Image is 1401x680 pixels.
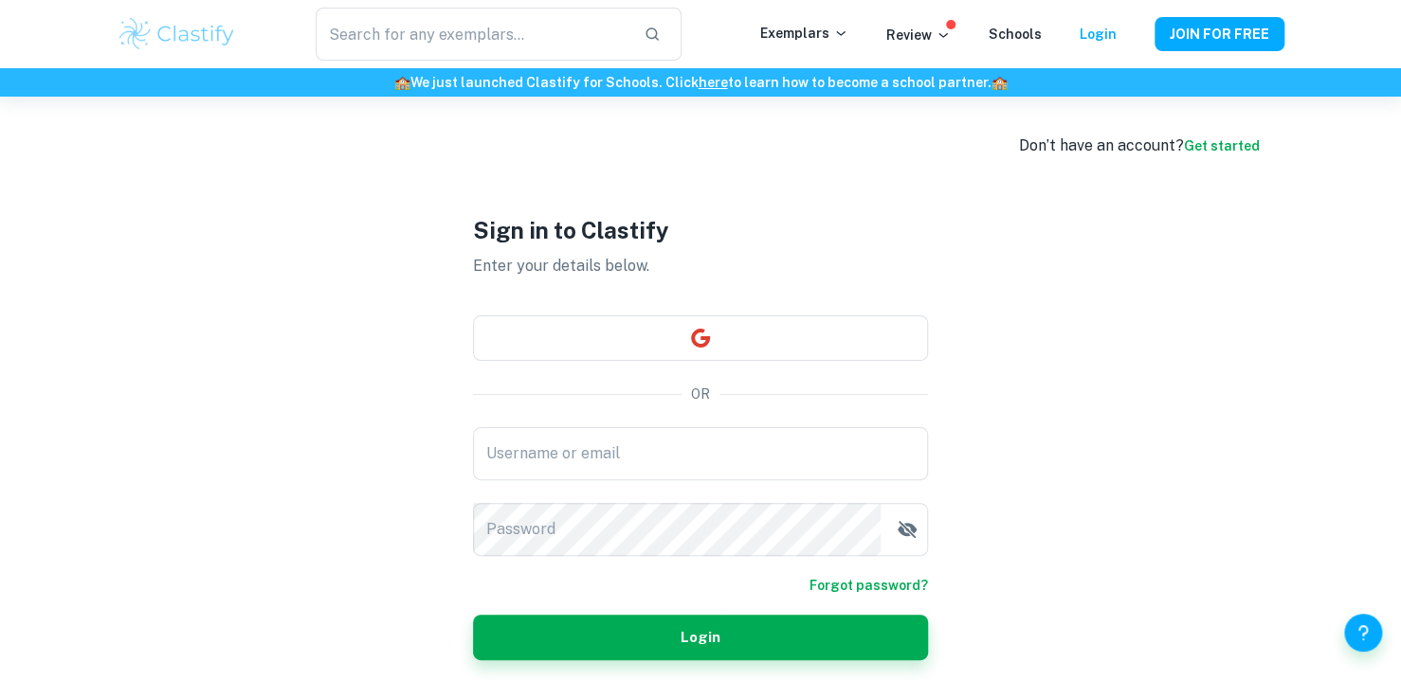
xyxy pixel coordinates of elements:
[1155,17,1284,51] button: JOIN FOR FREE
[117,15,237,53] img: Clastify logo
[473,615,928,660] button: Login
[1019,134,1260,157] div: Don’t have an account?
[810,575,928,596] a: Forgot password?
[992,75,1008,90] span: 🏫
[760,23,848,44] p: Exemplars
[886,25,951,45] p: Review
[394,75,410,90] span: 🏫
[691,384,710,404] p: OR
[1344,614,1382,652] button: Help and Feedback
[1080,27,1117,42] a: Login
[4,72,1397,93] h6: We just launched Clastify for Schools. Click to learn how to become a school partner.
[1184,138,1260,153] a: Get started
[316,8,628,61] input: Search for any exemplars...
[699,75,728,90] a: here
[989,27,1042,42] a: Schools
[473,213,928,247] h1: Sign in to Clastify
[473,255,928,277] p: Enter your details below.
